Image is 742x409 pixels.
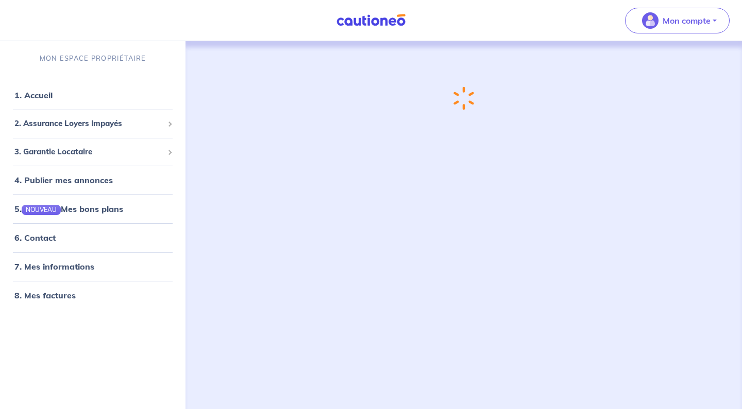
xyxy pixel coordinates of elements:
[14,233,56,243] a: 6. Contact
[4,285,181,306] div: 8. Mes factures
[4,170,181,190] div: 4. Publier mes annonces
[14,261,94,272] a: 7. Mes informations
[4,256,181,277] div: 7. Mes informations
[642,12,659,29] img: illu_account_valid_menu.svg
[14,290,76,300] a: 8. Mes factures
[4,199,181,219] div: 5.NOUVEAUMes bons plans
[14,90,53,100] a: 1. Accueil
[332,14,410,27] img: Cautioneo
[4,227,181,248] div: 6. Contact
[663,14,711,27] p: Mon compte
[4,114,181,134] div: 2. Assurance Loyers Impayés
[14,175,113,185] a: 4. Publier mes annonces
[625,8,730,33] button: illu_account_valid_menu.svgMon compte
[14,146,163,158] span: 3. Garantie Locataire
[40,54,146,63] p: MON ESPACE PROPRIÉTAIRE
[4,142,181,162] div: 3. Garantie Locataire
[453,86,474,111] img: loading-spinner
[14,118,163,130] span: 2. Assurance Loyers Impayés
[14,204,123,214] a: 5.NOUVEAUMes bons plans
[4,85,181,105] div: 1. Accueil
